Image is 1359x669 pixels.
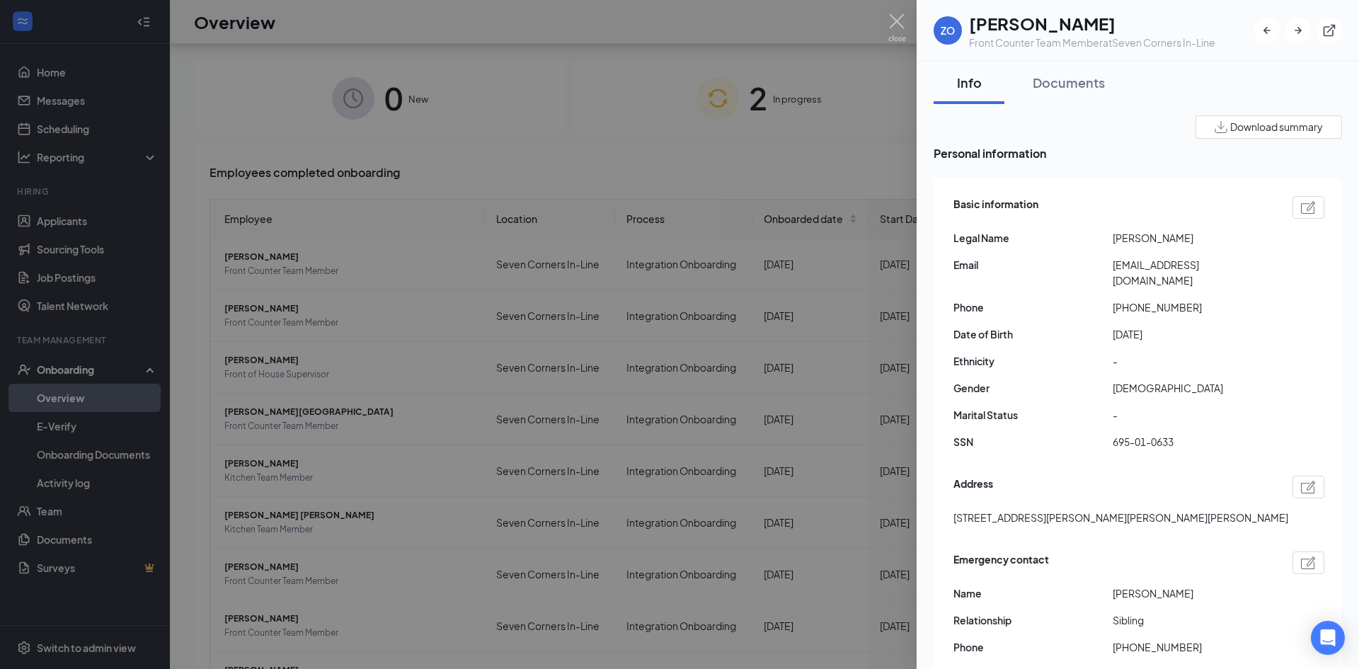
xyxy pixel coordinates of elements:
[953,326,1113,342] span: Date of Birth
[1195,115,1342,139] button: Download summary
[1254,18,1280,43] button: ArrowLeftNew
[953,510,1288,525] span: [STREET_ADDRESS][PERSON_NAME][PERSON_NAME][PERSON_NAME]
[941,23,955,38] div: ZO
[1113,257,1272,288] span: [EMAIL_ADDRESS][DOMAIN_NAME]
[1113,299,1272,315] span: [PHONE_NUMBER]
[1285,18,1311,43] button: ArrowRight
[1230,120,1323,135] span: Download summary
[953,196,1038,219] span: Basic information
[953,476,993,498] span: Address
[1113,585,1272,601] span: [PERSON_NAME]
[953,639,1113,655] span: Phone
[1113,230,1272,246] span: [PERSON_NAME]
[953,612,1113,628] span: Relationship
[953,551,1049,574] span: Emergency contact
[953,434,1113,450] span: SSN
[969,11,1215,35] h1: [PERSON_NAME]
[1113,326,1272,342] span: [DATE]
[1260,23,1274,38] svg: ArrowLeftNew
[934,144,1342,162] span: Personal information
[953,407,1113,423] span: Marital Status
[953,299,1113,315] span: Phone
[969,35,1215,50] div: Front Counter Team Member at Seven Corners In-Line
[953,380,1113,396] span: Gender
[948,74,990,91] div: Info
[1113,434,1272,450] span: 695-01-0633
[1291,23,1305,38] svg: ArrowRight
[1113,353,1272,369] span: -
[953,585,1113,601] span: Name
[953,257,1113,273] span: Email
[1033,74,1105,91] div: Documents
[1322,23,1336,38] svg: ExternalLink
[953,353,1113,369] span: Ethnicity
[1113,639,1272,655] span: [PHONE_NUMBER]
[1311,621,1345,655] div: Open Intercom Messenger
[953,230,1113,246] span: Legal Name
[1113,407,1272,423] span: -
[1113,380,1272,396] span: [DEMOGRAPHIC_DATA]
[1317,18,1342,43] button: ExternalLink
[1113,612,1272,628] span: Sibling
